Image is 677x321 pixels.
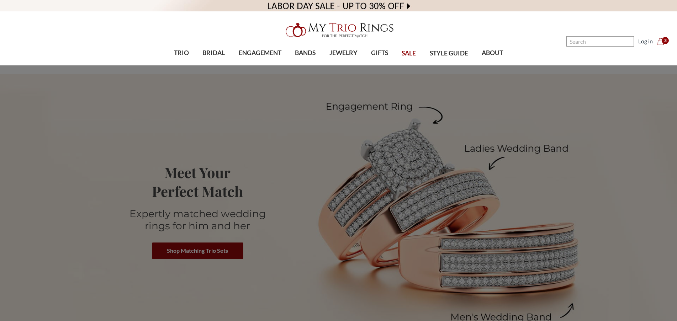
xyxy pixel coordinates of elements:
a: TRIO [167,42,196,65]
span: STYLE GUIDE [430,49,468,58]
img: My Trio Rings [282,19,396,42]
span: BRIDAL [202,48,225,58]
a: SALE [395,42,423,65]
span: SALE [402,49,416,58]
input: Search [566,36,634,47]
span: TRIO [174,48,189,58]
span: GIFTS [371,48,388,58]
span: 3 [662,37,669,44]
a: JEWELRY [322,42,364,65]
svg: cart.cart_preview [657,38,664,45]
a: ABOUT [475,42,510,65]
a: GIFTS [364,42,395,65]
span: ABOUT [482,48,503,58]
span: ENGAGEMENT [239,48,281,58]
a: Cart with 0 items [657,37,668,46]
span: JEWELRY [329,48,358,58]
a: Log in [638,37,653,46]
a: My Trio Rings [196,19,481,42]
a: BANDS [288,42,322,65]
span: BANDS [295,48,316,58]
a: ENGAGEMENT [232,42,288,65]
a: BRIDAL [196,42,232,65]
a: STYLE GUIDE [423,42,475,65]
